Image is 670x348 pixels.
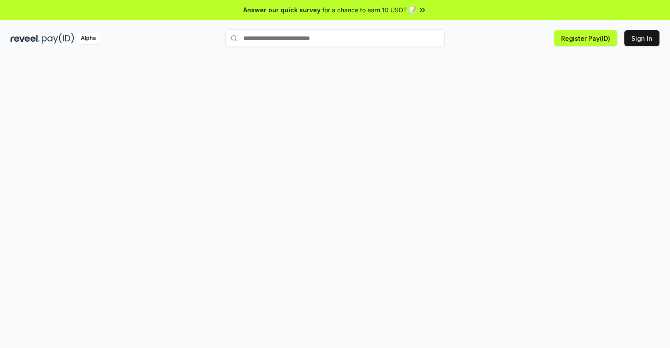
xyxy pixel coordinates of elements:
[243,5,321,14] span: Answer our quick survey
[554,30,617,46] button: Register Pay(ID)
[42,33,74,44] img: pay_id
[76,33,101,44] div: Alpha
[624,30,659,46] button: Sign In
[322,5,416,14] span: for a chance to earn 10 USDT 📝
[11,33,40,44] img: reveel_dark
